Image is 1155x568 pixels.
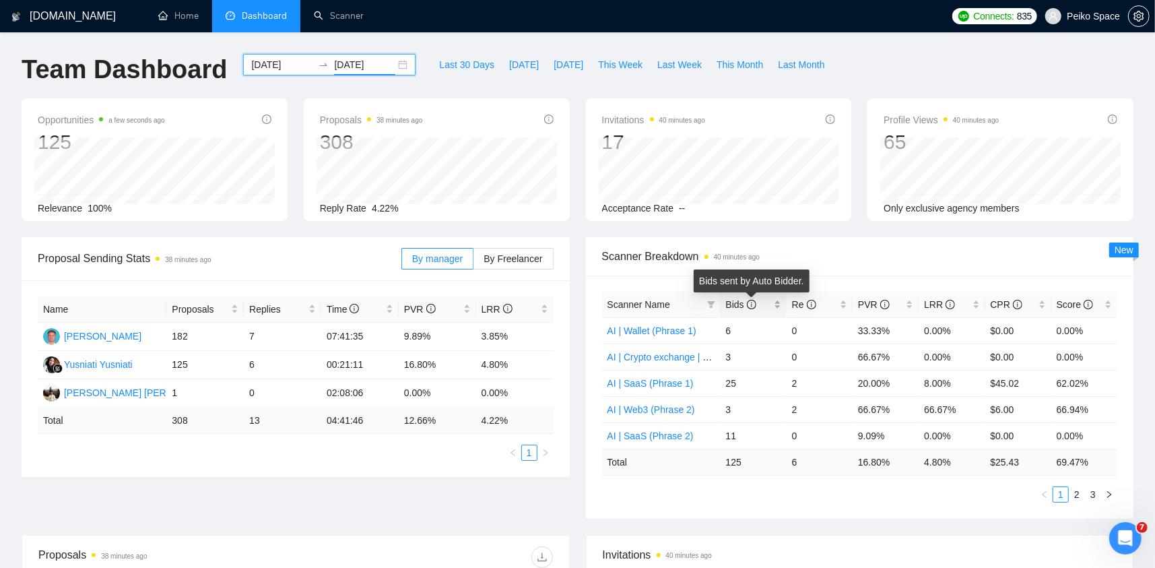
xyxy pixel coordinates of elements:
span: info-circle [807,300,816,309]
button: download [531,546,553,568]
button: Last Week [650,54,709,75]
span: info-circle [946,300,955,309]
span: info-circle [1084,300,1093,309]
span: 7 [1137,522,1148,533]
li: 1 [521,445,537,461]
a: RA[PERSON_NAME] [PERSON_NAME] [43,387,222,398]
td: 8.00% [919,370,985,396]
iframe: Intercom live chat [1109,522,1142,555]
span: info-circle [747,300,756,309]
td: 04:41:46 [321,408,399,434]
td: 66.67% [919,396,985,422]
button: This Week [591,54,650,75]
span: Dashboard [242,10,287,22]
span: left [509,449,517,457]
td: $45.02 [985,370,1051,396]
span: Only exclusive agency members [884,203,1020,214]
a: DL[PERSON_NAME] [43,330,141,341]
span: Invitations [603,546,1117,563]
a: 2 [1069,487,1084,502]
time: 38 minutes ago [165,256,211,263]
td: 25 [721,370,787,396]
td: 308 [166,408,244,434]
li: Previous Page [505,445,521,461]
a: 3 [1086,487,1100,502]
time: 40 minutes ago [666,552,712,559]
span: Proposals [320,112,423,128]
span: Opportunities [38,112,165,128]
li: 2 [1069,486,1085,503]
div: [PERSON_NAME] [64,329,141,344]
span: Acceptance Rate [602,203,674,214]
td: $0.00 [985,317,1051,344]
td: 9.09% [853,422,919,449]
div: 65 [884,129,999,155]
span: Score [1057,299,1093,310]
span: LRR [924,299,955,310]
td: 4.80% [476,351,554,379]
td: 2 [787,370,853,396]
span: info-circle [544,115,554,124]
td: 6 [244,351,321,379]
td: 0 [244,379,321,408]
time: 40 minutes ago [953,117,999,124]
td: 12.66 % [399,408,476,434]
span: 100% [88,203,112,214]
td: 2 [787,396,853,422]
span: user [1049,11,1058,21]
span: right [1105,491,1113,499]
span: Relevance [38,203,82,214]
td: 125 [166,351,244,379]
button: This Month [709,54,770,75]
td: 11 [721,422,787,449]
td: 0.00% [1051,344,1117,370]
span: Proposal Sending Stats [38,250,401,267]
span: Proposals [172,302,228,317]
td: 4.80 % [919,449,985,475]
span: By Freelancer [484,253,542,264]
li: 1 [1053,486,1069,503]
td: 0.00% [919,317,985,344]
a: searchScanner [314,10,364,22]
img: upwork-logo.png [958,11,969,22]
span: Bids [726,299,756,310]
img: RA [43,385,60,402]
div: Proposals [38,546,296,568]
td: 16.80% [399,351,476,379]
td: 9.89% [399,323,476,351]
td: 66.67% [853,396,919,422]
td: 0.00% [1051,317,1117,344]
span: Replies [249,302,306,317]
span: This Week [598,57,642,72]
td: $6.00 [985,396,1051,422]
td: 4.22 % [476,408,554,434]
span: 4.22% [372,203,399,214]
td: $0.00 [985,344,1051,370]
td: Total [602,449,721,475]
td: 0 [787,344,853,370]
button: Last 30 Days [432,54,502,75]
a: setting [1128,11,1150,22]
td: 07:41:35 [321,323,399,351]
td: 0 [787,317,853,344]
td: 0 [787,422,853,449]
span: This Month [717,57,763,72]
span: Time [327,304,359,315]
td: 02:08:06 [321,379,399,408]
span: info-circle [262,115,271,124]
span: Last 30 Days [439,57,494,72]
span: left [1041,491,1049,499]
a: AI | Web3 (Phrase 2) [607,404,695,415]
div: Yusniati Yusniati [64,357,133,372]
span: info-circle [1013,300,1022,309]
td: 6 [721,317,787,344]
time: a few seconds ago [108,117,164,124]
a: AI | Crypto exchange | DE (extended) Phrase 1 [607,352,804,362]
li: Next Page [537,445,554,461]
img: gigradar-bm.png [53,364,63,373]
span: filter [707,301,715,309]
a: 1 [522,445,537,460]
div: 125 [38,129,165,155]
span: Scanner Name [607,299,670,310]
